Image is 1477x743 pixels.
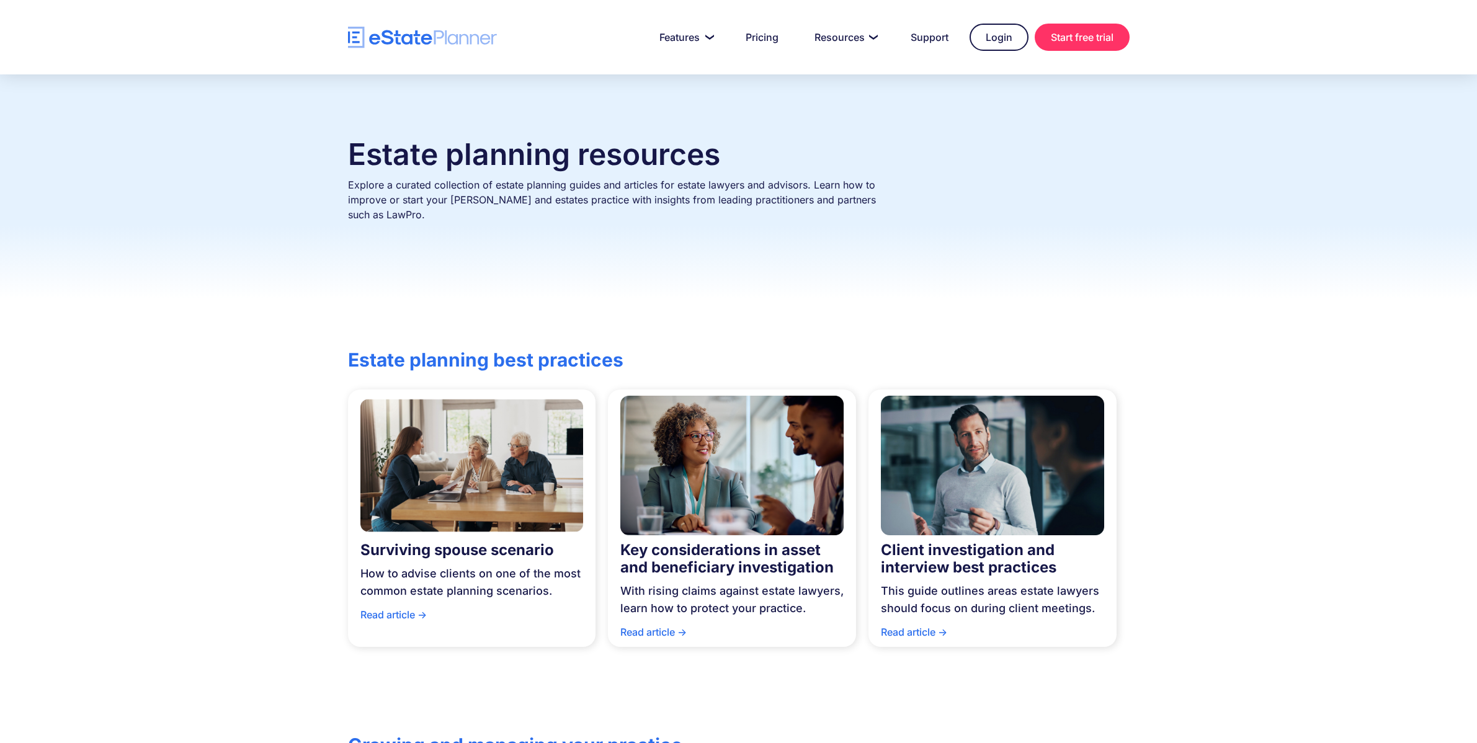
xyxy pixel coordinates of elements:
div: How to advise clients on one of the most common estate planning scenarios. [360,559,584,606]
div: Client investigation and interview best practices [881,541,1104,576]
p: Explore a curated collection of estate planning guides and articles for estate lawyers and adviso... [348,177,895,237]
div: This guide outlines areas estate lawyers should focus on during client meetings. [881,576,1104,623]
a: Features [645,25,725,50]
a: Pricing [731,25,793,50]
h2: Estate planning best practices [348,349,700,371]
a: Surviving spouse scenarioHow to advise clients on one of the most common estate planning scenario... [348,389,596,647]
a: Resources [800,25,890,50]
a: Login [970,24,1029,51]
div: Read article -> [360,606,584,630]
div: With rising claims against estate lawyers, learn how to protect your practice. [620,576,844,623]
a: Key considerations in asset and beneficiary investigationWith rising claims against estate lawyer... [608,389,856,647]
div: Key considerations in asset and beneficiary investigation [620,541,844,576]
div: Surviving spouse scenario [360,541,584,559]
a: home [348,27,497,48]
h1: Estate planning resources [348,136,1130,172]
a: Start free trial [1035,24,1130,51]
div: Read article -> [620,623,844,647]
a: Client investigation and interview best practicesThis guide outlines areas estate lawyers should ... [868,389,1117,647]
div: Read article -> [881,623,1104,647]
a: Support [896,25,963,50]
